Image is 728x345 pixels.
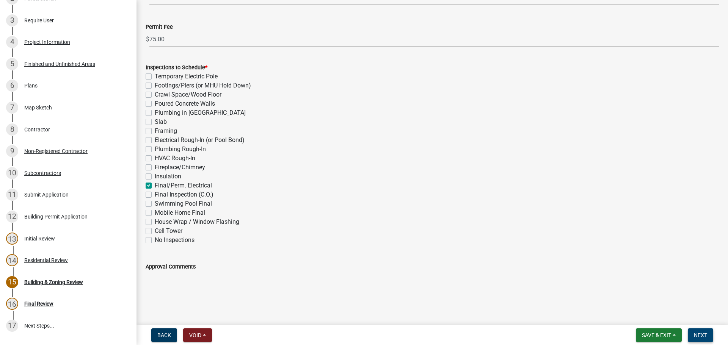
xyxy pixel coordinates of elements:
label: No Inspections [155,236,195,245]
label: House Wrap / Window Flashing [155,217,239,226]
label: Electrical Rough-In (or Pool Bond) [155,136,245,145]
div: Submit Application [24,192,69,197]
div: Subcontractors [24,170,61,176]
div: 14 [6,254,18,266]
label: Cell Tower [155,226,182,236]
div: 5 [6,58,18,70]
div: 9 [6,145,18,157]
div: Map Sketch [24,105,52,110]
div: 15 [6,276,18,288]
label: Temporary Electric Pole [155,72,218,81]
button: Save & Exit [636,328,682,342]
label: Plumbing in [GEOGRAPHIC_DATA] [155,108,246,117]
label: Permit Fee [146,25,173,30]
span: Back [157,332,171,338]
div: 12 [6,211,18,223]
label: Inspections to Schedule [146,65,207,70]
div: 17 [6,320,18,332]
div: 16 [6,298,18,310]
div: 4 [6,36,18,48]
div: Non-Registered Contractor [24,148,88,154]
div: Project Information [24,39,70,45]
span: Next [694,332,707,338]
label: HVAC Rough-In [155,154,195,163]
div: Building Permit Application [24,214,88,219]
div: Contractor [24,127,50,132]
div: 6 [6,80,18,92]
div: 13 [6,233,18,245]
label: Framing [155,126,177,136]
label: Poured Concrete Walls [155,99,215,108]
div: Finished and Unfinished Areas [24,61,95,67]
div: Initial Review [24,236,55,241]
div: 7 [6,101,18,114]
div: Plans [24,83,38,88]
div: Building & Zoning Review [24,279,83,285]
label: Swimming Pool Final [155,199,212,208]
label: Fireplace/Chimney [155,163,205,172]
div: 8 [6,123,18,136]
label: Approval Comments [146,264,196,270]
div: Residential Review [24,258,68,263]
span: Save & Exit [642,332,671,338]
label: Final/Perm. Electrical [155,181,212,190]
label: Final Inspection (C.O.) [155,190,213,199]
div: Require User [24,18,54,23]
button: Next [688,328,713,342]
div: 10 [6,167,18,179]
div: 11 [6,189,18,201]
label: Mobile Home Final [155,208,205,217]
label: Crawl Space/Wood Floor [155,90,221,99]
label: Insulation [155,172,181,181]
div: 3 [6,14,18,27]
button: Back [151,328,177,342]
button: Void [183,328,212,342]
span: Void [189,332,201,338]
span: $ [146,31,150,47]
label: Slab [155,117,167,126]
div: Final Review [24,301,53,306]
label: Footings/Piers (or MHU Hold Down) [155,81,251,90]
label: Plumbing Rough-In [155,145,206,154]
